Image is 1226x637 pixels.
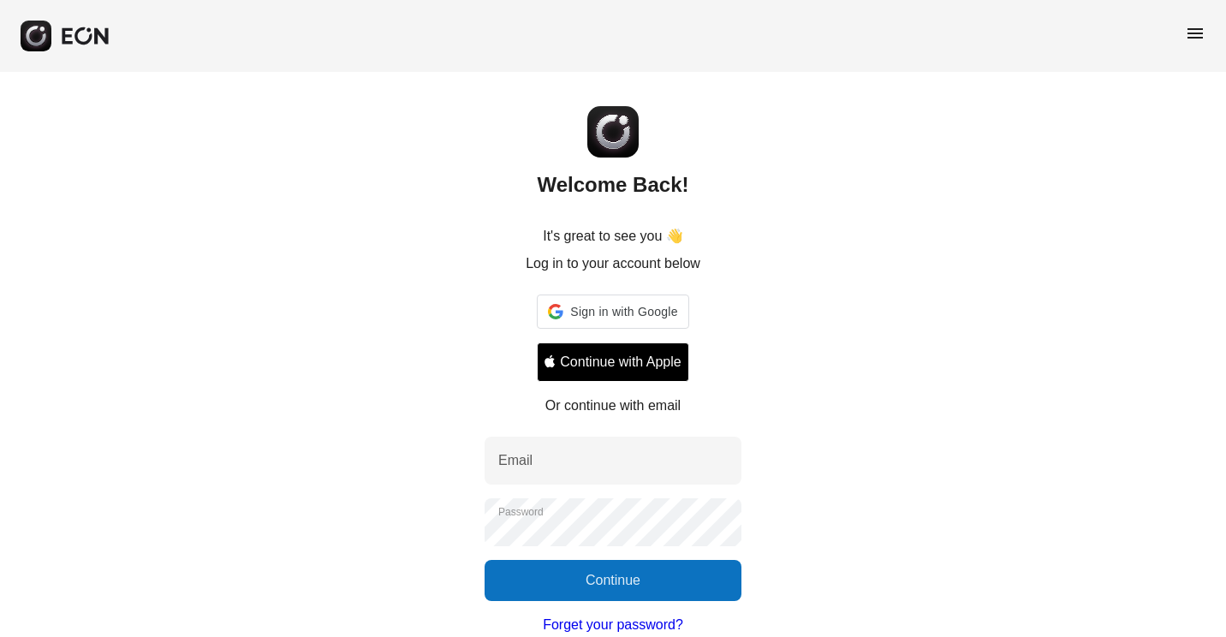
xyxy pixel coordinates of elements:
[543,226,683,247] p: It's great to see you 👋
[498,450,533,471] label: Email
[543,615,683,635] a: Forget your password?
[526,253,700,274] p: Log in to your account below
[485,560,741,601] button: Continue
[570,301,677,322] span: Sign in with Google
[498,505,544,519] label: Password
[545,396,681,416] p: Or continue with email
[537,342,688,382] button: Signin with apple ID
[538,171,689,199] h2: Welcome Back!
[537,295,688,329] div: Sign in with Google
